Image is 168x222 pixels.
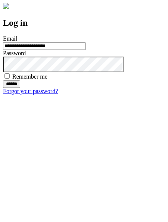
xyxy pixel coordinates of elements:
[3,35,17,42] label: Email
[3,88,58,94] a: Forgot your password?
[3,50,26,56] label: Password
[3,3,9,9] img: logo-4e3dc11c47720685a147b03b5a06dd966a58ff35d612b21f08c02c0306f2b779.png
[12,73,47,80] label: Remember me
[3,18,165,28] h2: Log in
